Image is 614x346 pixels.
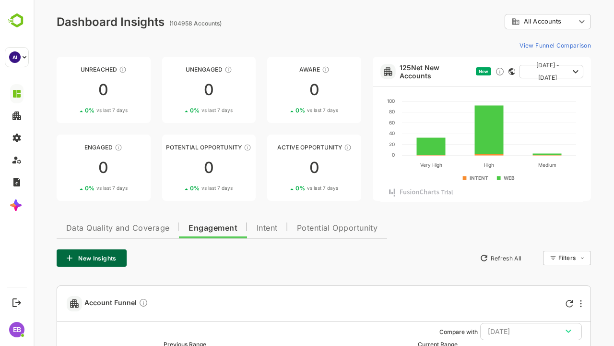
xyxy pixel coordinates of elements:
text: 40 [355,130,361,136]
text: 0 [358,152,361,158]
a: UnengagedThese accounts have not shown enough engagement and need nurturing00%vs last 7 days [129,57,223,123]
ag: (104958 Accounts) [136,20,191,27]
a: Active OpportunityThese accounts have open opportunities which might be at any of the Sales Stage... [234,135,328,201]
div: [DATE] [454,325,541,338]
div: 0 [23,160,117,175]
div: 0 % [262,107,305,114]
div: EB [9,322,24,337]
span: Data Quality and Coverage [33,224,136,232]
span: Engagement [155,224,204,232]
div: Filters [525,254,542,261]
span: vs last 7 days [168,185,199,192]
div: 0 [23,82,117,98]
img: BambooboxLogoMark.f1c84d78b4c51b1a7b5f700c9845e183.svg [5,12,29,30]
div: Engaged [23,144,117,151]
div: All Accounts [471,12,557,31]
div: Unengaged [129,66,223,73]
div: 0 [129,82,223,98]
div: This card does not support filter and segments [475,68,482,75]
text: Very High [386,162,408,168]
a: 125Net New Accounts [366,63,438,80]
text: 60 [355,120,361,125]
span: vs last 7 days [273,107,305,114]
button: [DATE] - [DATE] [485,65,550,78]
div: 0 % [156,107,199,114]
div: 0 % [156,185,199,192]
div: Refresh [532,300,540,308]
span: vs last 7 days [273,185,305,192]
div: Unreached [23,66,117,73]
div: These accounts are warm, further nurturing would qualify them to MQAs [81,144,89,151]
div: These accounts are MQAs and can be passed on to Inside Sales [210,144,218,151]
a: UnreachedThese accounts have not been engaged with for a defined time period00%vs last 7 days [23,57,117,123]
span: vs last 7 days [168,107,199,114]
span: vs last 7 days [63,107,94,114]
button: New Insights [23,249,93,267]
div: Discover new ICP-fit accounts showing engagement — via intent surges, anonymous website visits, L... [461,67,471,76]
div: These accounts have just entered the buying cycle and need further nurturing [288,66,296,74]
div: 0 [234,160,328,175]
span: All Accounts [490,18,528,25]
button: Logout [10,296,23,309]
a: AwareThese accounts have just entered the buying cycle and need further nurturing00%vs last 7 days [234,57,328,123]
button: View Funnel Comparison [482,37,557,53]
span: [DATE] - [DATE] [493,59,535,84]
div: 0 % [51,185,94,192]
text: 100 [354,98,361,104]
a: EngagedThese accounts are warm, further nurturing would qualify them to MQAs00%vs last 7 days [23,135,117,201]
div: AI [9,51,21,63]
div: Filters [524,249,557,267]
div: These accounts have not shown enough engagement and need nurturing [191,66,199,74]
div: 0 % [51,107,94,114]
div: Dashboard Insights [23,15,131,29]
span: Account Funnel [51,298,115,309]
div: Active Opportunity [234,144,328,151]
text: Medium [504,162,522,168]
a: Potential OpportunityThese accounts are MQAs and can be passed on to Inside Sales00%vs last 7 days [129,135,223,201]
span: vs last 7 days [63,185,94,192]
div: All Accounts [478,17,542,26]
button: Refresh All [442,250,492,266]
text: High [450,162,460,168]
button: [DATE] [447,323,548,340]
ag: Compare with [406,328,444,335]
span: Potential Opportunity [263,224,344,232]
span: Intent [223,224,244,232]
div: 0 [234,82,328,98]
div: More [546,300,548,308]
div: These accounts have not been engaged with for a defined time period [85,66,93,74]
div: Potential Opportunity [129,144,223,151]
div: Aware [234,66,328,73]
text: 20 [355,141,361,147]
div: These accounts have open opportunities which might be at any of the Sales Stages [310,144,318,151]
span: New [445,69,455,74]
text: 80 [355,109,361,114]
div: 0 % [262,185,305,192]
div: Compare Funnel to any previous dates, and click on any plot in the current funnel to view the det... [105,298,115,309]
div: 0 [129,160,223,175]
